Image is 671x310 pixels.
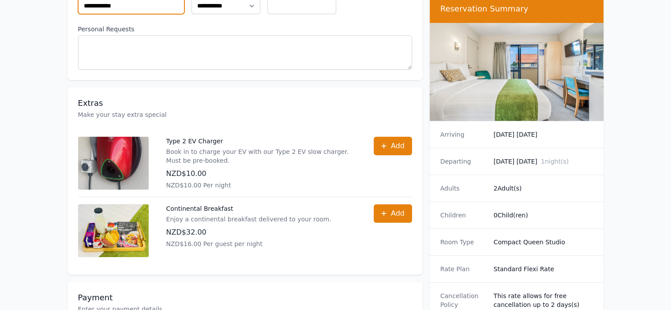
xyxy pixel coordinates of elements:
[166,215,331,224] p: Enjoy a continental breakfast delivered to your room.
[78,98,412,108] h3: Extras
[494,184,593,193] dd: 2 Adult(s)
[440,4,593,14] h3: Reservation Summary
[494,238,593,247] dd: Compact Queen Studio
[166,239,331,248] p: NZD$16.00 Per guest per night
[440,238,487,247] dt: Room Type
[78,204,149,257] img: Continental Breakfast
[166,204,331,213] p: Continental Breakfast
[374,204,412,223] button: Add
[374,137,412,155] button: Add
[440,157,487,166] dt: Departing
[391,141,405,151] span: Add
[78,25,412,34] label: Personal Requests
[430,23,604,121] img: Compact Queen Studio
[166,168,356,179] p: NZD$10.00
[391,208,405,219] span: Add
[541,158,569,165] span: 1 night(s)
[494,130,593,139] dd: [DATE] [DATE]
[78,110,412,119] p: Make your stay extra special
[166,147,356,165] p: Book in to charge your EV with our Type 2 EV slow charger. Must be pre-booked.
[440,211,487,220] dt: Children
[494,265,593,273] dd: Standard Flexi Rate
[494,211,593,220] dd: 0 Child(ren)
[494,157,593,166] dd: [DATE] [DATE]
[166,181,356,190] p: NZD$10.00 Per night
[440,130,487,139] dt: Arriving
[78,292,412,303] h3: Payment
[166,137,356,146] p: Type 2 EV Charger
[166,227,331,238] p: NZD$32.00
[440,184,487,193] dt: Adults
[440,265,487,273] dt: Rate Plan
[78,137,149,190] img: Type 2 EV Charger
